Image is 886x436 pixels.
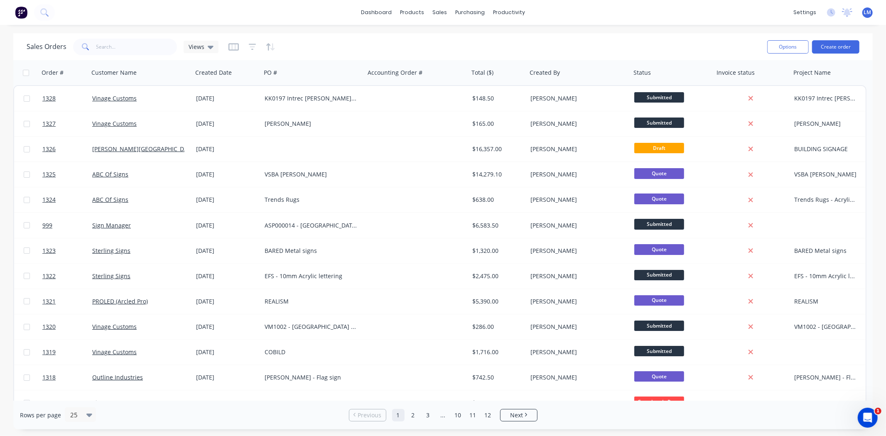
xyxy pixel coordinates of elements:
span: 1319 [42,348,56,356]
img: Factory [15,6,27,19]
h1: Sales Orders [27,43,66,51]
div: productivity [489,6,529,19]
a: Page 11 [467,409,479,421]
span: Views [189,42,204,51]
div: [DATE] [196,323,258,331]
div: $5,390.00 [472,297,521,306]
div: [DATE] [196,170,258,179]
div: [PERSON_NAME] [530,94,623,103]
span: LM [864,9,871,16]
div: REALISM [794,297,858,306]
div: BUILDING SIGNAGE [794,145,858,153]
a: Page 1 is your current page [392,409,405,421]
a: 1322 [42,264,92,289]
span: 1321 [42,297,56,306]
div: Trends Rugs - Acrylic lettering [794,196,858,204]
div: ASP000014 - [GEOGRAPHIC_DATA] - [GEOGRAPHIC_DATA] [265,221,357,230]
div: products [396,6,428,19]
a: 1326 [42,137,92,162]
div: Order # [42,69,64,77]
a: 1317 [42,390,92,415]
a: ABC Of Signs [92,196,128,203]
span: 1318 [42,373,56,382]
span: Quote [634,194,684,204]
span: Draft [634,143,684,153]
a: 1318 [42,365,92,390]
a: Sign Manager [92,221,131,229]
div: [DATE] [196,373,258,382]
div: [DATE] [196,272,258,280]
div: [PERSON_NAME] [530,221,623,230]
a: Page 12 [482,409,494,421]
div: VSBA [PERSON_NAME] [265,170,357,179]
a: Sterling Signs [92,272,130,280]
div: [PERSON_NAME] [530,373,623,382]
div: ALI PANELS [265,399,357,407]
div: COBILD [265,348,357,356]
a: 999 [42,213,92,238]
span: 1325 [42,170,56,179]
div: $165.00 [472,120,521,128]
div: EFS - 10mm Acrylic lettering [265,272,357,280]
span: Quote [634,244,684,255]
a: Page 10 [452,409,464,421]
a: 1323 [42,238,92,263]
div: REALISM [265,297,357,306]
a: Sterling Signs [92,247,130,255]
div: [DATE] [196,348,258,356]
span: Submitted [634,219,684,229]
span: Submitted [634,321,684,331]
div: ALI PANELS [794,399,858,407]
a: 1325 [42,162,92,187]
span: Rows per page [20,411,61,419]
ul: Pagination [346,409,541,421]
div: BARED Metal signs [794,247,858,255]
span: Quote [634,168,684,179]
div: $115.50 [472,399,521,407]
a: Outline Industries [92,373,143,381]
div: [DATE] [196,94,258,103]
span: 1317 [42,399,56,407]
div: $14,279.10 [472,170,521,179]
div: $148.50 [472,94,521,103]
div: KK0197 Intrec [PERSON_NAME] - Timber Disc [794,94,858,103]
a: Jump forward [437,409,449,421]
div: EFS - 10mm Acrylic lettering [794,272,858,280]
div: [PERSON_NAME] [530,196,623,204]
div: $638.00 [472,196,521,204]
div: [PERSON_NAME] [794,120,858,128]
span: Quote [634,371,684,382]
div: sales [428,6,451,19]
span: 1 [875,408,881,414]
div: VSBA [PERSON_NAME] [794,170,858,179]
div: [DATE] [196,196,258,204]
div: $6,583.50 [472,221,521,230]
div: [PERSON_NAME] [530,120,623,128]
div: [DATE] [196,120,258,128]
div: VM1002 - [GEOGRAPHIC_DATA] Co Brailles [265,323,357,331]
div: [DATE] [196,145,258,153]
a: [PERSON_NAME][GEOGRAPHIC_DATA][PERSON_NAME] [GEOGRAPHIC_DATA] [92,145,302,153]
a: 1319 [42,340,92,365]
div: [PERSON_NAME] - Flag sign [794,373,858,382]
div: Project Name [793,69,831,77]
button: Options [767,40,809,54]
a: 1324 [42,187,92,212]
span: Completed - Rea... [634,397,684,407]
div: Total ($) [471,69,493,77]
iframe: Intercom live chat [858,408,878,428]
div: BARED Metal signs [265,247,357,255]
a: Page 2 [407,409,420,421]
a: Next page [501,411,537,419]
a: Vinage Customs [92,323,137,331]
span: Next [510,411,523,419]
div: [DATE] [196,297,258,306]
a: 1321 [42,289,92,314]
div: $286.00 [472,323,521,331]
div: [DATE] [196,221,258,230]
button: Create order [812,40,859,54]
div: [PERSON_NAME] [530,323,623,331]
div: Customer Name [91,69,137,77]
div: $2,475.00 [472,272,521,280]
div: Created Date [195,69,232,77]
